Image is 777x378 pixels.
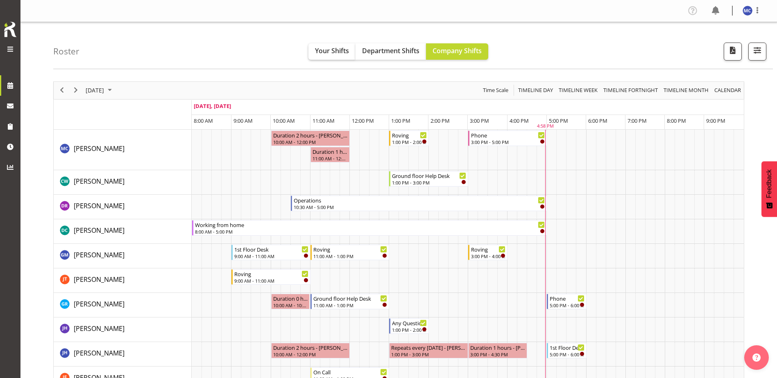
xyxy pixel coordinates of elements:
[271,343,350,358] div: Jillian Hunter"s event - Duration 2 hours - Jillian Hunter Begin From Wednesday, September 17, 20...
[194,117,213,124] span: 8:00 AM
[234,253,308,259] div: 9:00 AM - 11:00 AM
[766,169,773,198] span: Feedback
[627,117,647,124] span: 7:00 PM
[392,319,426,327] div: Any Questions
[433,46,482,55] span: Company Shifts
[74,144,125,153] a: [PERSON_NAME]
[471,139,545,145] div: 3:00 PM - 5:00 PM
[748,43,766,61] button: Filter Shifts
[558,85,598,95] span: Timeline Week
[468,343,527,358] div: Jillian Hunter"s event - Duration 1 hours - Jillian Hunter Begin From Wednesday, September 17, 20...
[471,131,545,139] div: Phone
[74,299,125,308] span: [PERSON_NAME]
[74,299,125,309] a: [PERSON_NAME]
[74,324,125,333] a: [PERSON_NAME]
[294,204,545,210] div: 10:30 AM - 5:00 PM
[54,170,192,195] td: Catherine Wilson resource
[471,253,505,259] div: 3:00 PM - 4:00 PM
[74,226,125,235] span: [PERSON_NAME]
[74,177,125,186] span: [PERSON_NAME]
[761,161,777,217] button: Feedback - Show survey
[426,43,488,60] button: Company Shifts
[308,43,356,60] button: Your Shifts
[471,245,505,253] div: Roving
[231,269,310,285] div: Glen Tomlinson"s event - Roving Begin From Wednesday, September 17, 2025 at 9:00:00 AM GMT+12:00 ...
[74,349,125,358] span: [PERSON_NAME]
[517,85,554,95] span: Timeline Day
[663,85,709,95] span: Timeline Month
[231,245,310,260] div: Gabriel McKay Smith"s event - 1st Floor Desk Begin From Wednesday, September 17, 2025 at 9:00:00 ...
[271,294,310,309] div: Grace Roscoe-Squires"s event - Duration 0 hours - Grace Roscoe-Squires Begin From Wednesday, Sept...
[706,117,725,124] span: 9:00 PM
[273,302,308,308] div: 10:00 AM - 10:59 AM
[74,274,125,284] a: [PERSON_NAME]
[310,294,390,309] div: Grace Roscoe-Squires"s event - Ground floor Help Desk Begin From Wednesday, September 17, 2025 at...
[356,43,426,60] button: Department Shifts
[510,117,529,124] span: 4:00 PM
[392,326,426,333] div: 1:00 PM - 2:00 PM
[389,130,428,146] div: Aurora Catu"s event - Roving Begin From Wednesday, September 17, 2025 at 1:00:00 PM GMT+12:00 End...
[391,117,410,124] span: 1:00 PM
[54,268,192,293] td: Glen Tomlinson resource
[430,117,450,124] span: 2:00 PM
[470,117,489,124] span: 3:00 PM
[743,6,752,16] img: maria-catu11656.jpg
[54,195,192,219] td: Debra Robinson resource
[195,228,545,235] div: 8:00 AM - 5:00 PM
[273,294,308,302] div: Duration 0 hours - [PERSON_NAME]
[313,302,387,308] div: 11:00 AM - 1:00 PM
[194,102,231,110] span: [DATE], [DATE]
[74,144,125,153] span: [PERSON_NAME]
[74,324,125,333] span: [PERSON_NAME]
[234,270,308,278] div: Roving
[602,85,659,95] button: Fortnight
[550,302,584,308] div: 5:00 PM - 6:00 PM
[389,171,468,187] div: Catherine Wilson"s event - Ground floor Help Desk Begin From Wednesday, September 17, 2025 at 1:0...
[74,348,125,358] a: [PERSON_NAME]
[391,351,466,358] div: 1:00 PM - 3:00 PM
[550,351,584,358] div: 5:00 PM - 6:00 PM
[271,130,350,146] div: Aurora Catu"s event - Duration 2 hours - Aurora Catu Begin From Wednesday, September 17, 2025 at ...
[313,368,387,376] div: On Call
[482,85,510,95] button: Time Scale
[55,82,69,99] div: previous period
[273,117,295,124] span: 10:00 AM
[313,147,348,155] div: Duration 1 hours - [PERSON_NAME]
[468,130,547,146] div: Aurora Catu"s event - Phone Begin From Wednesday, September 17, 2025 at 3:00:00 PM GMT+12:00 Ends...
[588,117,607,124] span: 6:00 PM
[234,245,308,253] div: 1st Floor Desk
[603,85,659,95] span: Timeline Fortnight
[557,85,599,95] button: Timeline Week
[310,245,390,260] div: Gabriel McKay Smith"s event - Roving Begin From Wednesday, September 17, 2025 at 11:00:00 AM GMT+...
[468,245,507,260] div: Gabriel McKay Smith"s event - Roving Begin From Wednesday, September 17, 2025 at 3:00:00 PM GMT+1...
[724,43,742,61] button: Download a PDF of the roster for the current day
[392,131,426,139] div: Roving
[70,85,82,95] button: Next
[74,176,125,186] a: [PERSON_NAME]
[391,343,466,351] div: Repeats every [DATE] - [PERSON_NAME]
[547,343,586,358] div: Jillian Hunter"s event - 1st Floor Desk Begin From Wednesday, September 17, 2025 at 5:00:00 PM GM...
[83,82,117,99] div: September 17, 2025
[362,46,419,55] span: Department Shifts
[273,131,348,139] div: Duration 2 hours - [PERSON_NAME]
[233,117,253,124] span: 9:00 AM
[549,117,568,124] span: 5:00 PM
[667,117,686,124] span: 8:00 PM
[57,85,68,95] button: Previous
[313,294,387,302] div: Ground floor Help Desk
[389,318,428,334] div: Jill Harpur"s event - Any Questions Begin From Wednesday, September 17, 2025 at 1:00:00 PM GMT+12...
[392,139,426,145] div: 1:00 PM - 2:00 PM
[54,219,192,244] td: Donald Cunningham resource
[550,343,584,351] div: 1st Floor Desk
[192,220,547,236] div: Donald Cunningham"s event - Working from home Begin From Wednesday, September 17, 2025 at 8:00:00...
[313,117,335,124] span: 11:00 AM
[74,201,125,211] a: [PERSON_NAME]
[84,85,116,95] button: September 2025
[547,294,586,309] div: Grace Roscoe-Squires"s event - Phone Begin From Wednesday, September 17, 2025 at 5:00:00 PM GMT+1...
[537,123,554,130] div: 4:58 PM
[74,275,125,284] span: [PERSON_NAME]
[74,201,125,210] span: [PERSON_NAME]
[294,196,545,204] div: Operations
[273,343,348,351] div: Duration 2 hours - [PERSON_NAME]
[54,342,192,367] td: Jillian Hunter resource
